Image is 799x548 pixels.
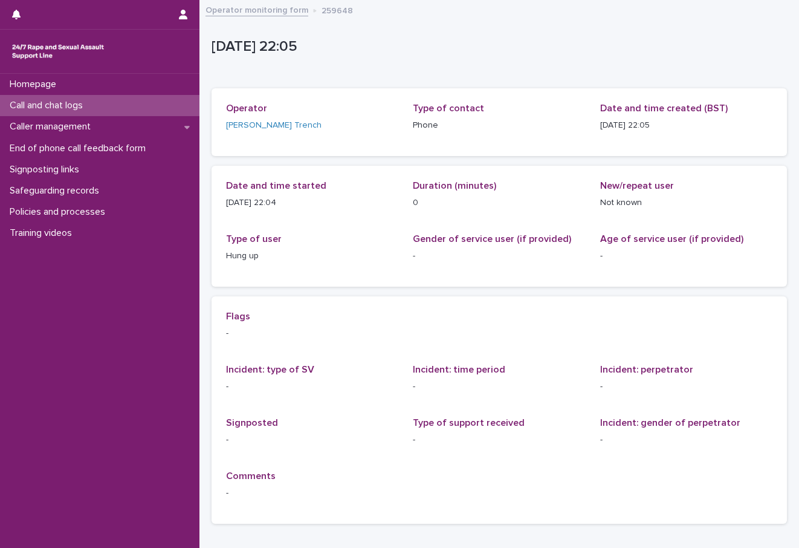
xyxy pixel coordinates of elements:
span: Incident: perpetrator [600,365,693,374]
p: - [226,487,772,500]
p: - [226,380,398,393]
p: - [413,380,585,393]
p: - [600,434,772,446]
p: Homepage [5,79,66,90]
span: Type of support received [413,418,525,428]
p: Policies and processes [5,206,115,218]
span: Age of service user (if provided) [600,234,743,244]
p: - [600,380,772,393]
p: End of phone call feedback form [5,143,155,154]
p: - [226,327,772,340]
span: Comments [226,471,276,481]
span: Date and time started [226,181,326,191]
p: Hung up [226,250,398,263]
p: - [226,434,398,446]
p: [DATE] 22:05 [600,119,772,132]
p: [DATE] 22:05 [212,38,782,56]
p: - [413,250,585,263]
p: 259648 [322,3,353,16]
p: Caller management [5,121,100,132]
a: [PERSON_NAME] Trench [226,119,322,132]
span: Signposted [226,418,278,428]
p: Call and chat logs [5,100,92,111]
p: - [413,434,585,446]
p: Phone [413,119,585,132]
p: 0 [413,197,585,209]
span: Operator [226,103,267,113]
p: Training videos [5,227,82,239]
span: Gender of service user (if provided) [413,234,571,244]
span: Flags [226,312,250,321]
span: Duration (minutes) [413,181,496,191]
span: Type of contact [413,103,484,113]
img: rhQMoQhaT3yELyF149Cw [10,39,106,64]
p: Safeguarding records [5,185,109,197]
a: Operator monitoring form [205,2,308,16]
span: Date and time created (BST) [600,103,728,113]
span: Incident: gender of perpetrator [600,418,740,428]
p: Signposting links [5,164,89,175]
p: - [600,250,772,263]
p: Not known [600,197,772,209]
span: Incident: type of SV [226,365,314,374]
span: Incident: time period [413,365,505,374]
span: New/repeat user [600,181,674,191]
span: Type of user [226,234,282,244]
p: [DATE] 22:04 [226,197,398,209]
